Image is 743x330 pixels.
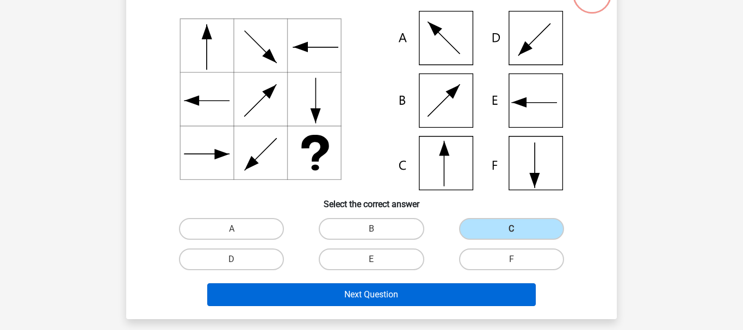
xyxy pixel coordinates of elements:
label: D [179,248,284,270]
label: F [459,248,564,270]
label: E [319,248,424,270]
h6: Select the correct answer [144,190,599,209]
button: Next Question [207,283,536,306]
label: A [179,218,284,240]
label: B [319,218,424,240]
label: C [459,218,564,240]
